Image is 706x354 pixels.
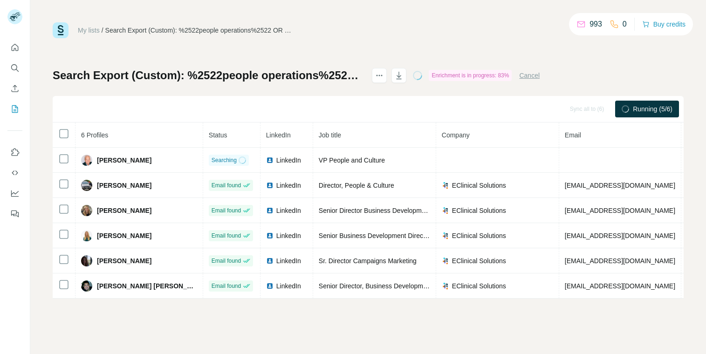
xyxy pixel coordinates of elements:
span: Email found [212,282,241,290]
span: Email found [212,257,241,265]
span: Senior Director Business Development [319,207,431,214]
span: [EMAIL_ADDRESS][DOMAIN_NAME] [565,182,675,189]
img: company-logo [442,282,449,290]
span: Sr. Director Campaigns Marketing [319,257,417,265]
div: Search Export (Custom): %2522people operations%2522 OR %2522employee experience%2522 OR %2522empl... [105,26,292,35]
img: LinkedIn logo [266,157,274,164]
button: Use Surfe API [7,164,22,181]
p: 0 [623,19,627,30]
span: EClinical Solutions [452,181,506,190]
span: [EMAIL_ADDRESS][DOMAIN_NAME] [565,282,675,290]
img: LinkedIn logo [266,232,274,239]
img: company-logo [442,232,449,239]
span: EClinical Solutions [452,206,506,215]
img: company-logo [442,257,449,265]
button: actions [372,68,387,83]
span: EClinical Solutions [452,231,506,240]
img: Avatar [81,205,92,216]
span: [PERSON_NAME] [97,156,151,165]
span: [PERSON_NAME] [97,181,151,190]
span: Director, People & Culture [319,182,394,189]
button: Use Surfe on LinkedIn [7,144,22,161]
button: My lists [7,101,22,117]
span: LinkedIn [276,281,301,291]
span: [PERSON_NAME] [97,231,151,240]
button: Dashboard [7,185,22,202]
span: Email found [212,206,241,215]
img: Avatar [81,155,92,166]
span: Email found [212,181,241,190]
span: Running (5/6) [633,104,672,114]
img: Avatar [81,180,92,191]
img: Avatar [81,255,92,266]
button: Search [7,60,22,76]
img: LinkedIn logo [266,257,274,265]
img: company-logo [442,182,449,189]
span: [PERSON_NAME] [97,256,151,265]
button: Buy credits [642,18,685,31]
span: Job title [319,131,341,139]
p: 993 [589,19,602,30]
img: company-logo [442,207,449,214]
img: LinkedIn logo [266,182,274,189]
span: Status [209,131,227,139]
span: EClinical Solutions [452,256,506,265]
span: Senior Director, Business Development [319,282,432,290]
span: EClinical Solutions [452,281,506,291]
img: LinkedIn logo [266,207,274,214]
span: Email found [212,231,241,240]
span: VP People and Culture [319,157,385,164]
li: / [102,26,103,35]
button: Quick start [7,39,22,56]
span: [EMAIL_ADDRESS][DOMAIN_NAME] [565,257,675,265]
span: LinkedIn [276,156,301,165]
span: Email [565,131,581,139]
button: Feedback [7,205,22,222]
span: [PERSON_NAME] [97,206,151,215]
span: LinkedIn [276,206,301,215]
img: Avatar [81,230,92,241]
span: [EMAIL_ADDRESS][DOMAIN_NAME] [565,232,675,239]
span: Company [442,131,470,139]
h1: Search Export (Custom): %2522people operations%2522 OR %2522employee experience%2522 OR %2522empl... [53,68,363,83]
span: [EMAIL_ADDRESS][DOMAIN_NAME] [565,207,675,214]
button: Cancel [519,71,540,80]
img: Surfe Logo [53,22,69,38]
span: LinkedIn [276,256,301,265]
img: LinkedIn logo [266,282,274,290]
span: Searching [212,156,237,164]
span: Senior Business Development Director [319,232,431,239]
span: LinkedIn [276,231,301,240]
span: 6 Profiles [81,131,108,139]
button: Enrich CSV [7,80,22,97]
span: LinkedIn [266,131,291,139]
span: [PERSON_NAME] [PERSON_NAME] [97,281,197,291]
a: My lists [78,27,100,34]
div: Enrichment is in progress: 83% [429,70,512,81]
img: Avatar [81,280,92,292]
span: LinkedIn [276,181,301,190]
